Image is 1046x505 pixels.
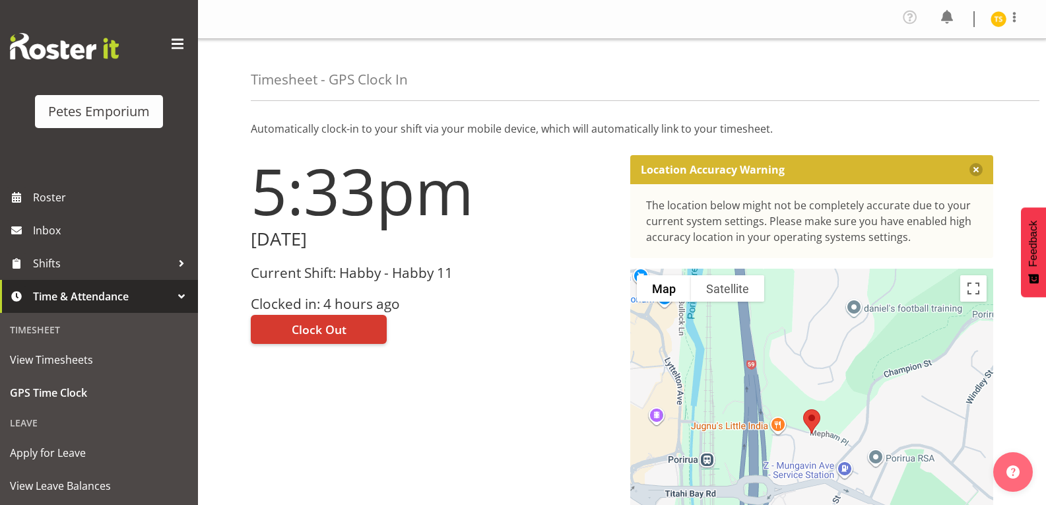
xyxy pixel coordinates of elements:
[3,316,195,343] div: Timesheet
[3,436,195,469] a: Apply for Leave
[991,11,1006,27] img: tamara-straker11292.jpg
[251,265,614,281] h3: Current Shift: Habby - Habby 11
[251,155,614,226] h1: 5:33pm
[641,163,785,176] p: Location Accuracy Warning
[48,102,150,121] div: Petes Emporium
[251,229,614,250] h2: [DATE]
[3,409,195,436] div: Leave
[969,163,983,176] button: Close message
[646,197,978,245] div: The location below might not be completely accurate due to your current system settings. Please m...
[3,376,195,409] a: GPS Time Clock
[33,187,191,207] span: Roster
[3,469,195,502] a: View Leave Balances
[10,476,188,496] span: View Leave Balances
[10,33,119,59] img: Rosterit website logo
[1028,220,1039,267] span: Feedback
[33,286,172,306] span: Time & Attendance
[1021,207,1046,297] button: Feedback - Show survey
[960,275,987,302] button: Toggle fullscreen view
[637,275,691,302] button: Show street map
[33,253,172,273] span: Shifts
[10,383,188,403] span: GPS Time Clock
[33,220,191,240] span: Inbox
[292,321,346,338] span: Clock Out
[1006,465,1020,479] img: help-xxl-2.png
[691,275,764,302] button: Show satellite imagery
[3,343,195,376] a: View Timesheets
[251,315,387,344] button: Clock Out
[10,443,188,463] span: Apply for Leave
[10,350,188,370] span: View Timesheets
[251,296,614,312] h3: Clocked in: 4 hours ago
[251,121,993,137] p: Automatically clock-in to your shift via your mobile device, which will automatically link to you...
[251,72,408,87] h4: Timesheet - GPS Clock In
